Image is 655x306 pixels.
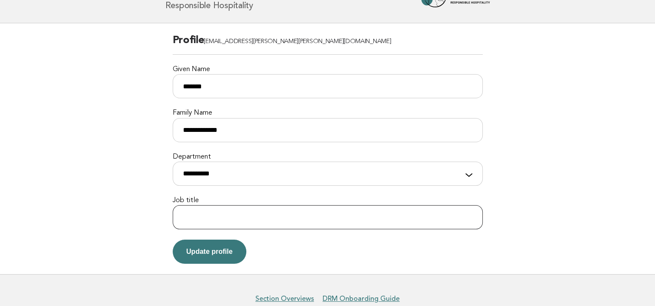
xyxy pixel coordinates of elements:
[323,294,400,303] a: DRM Onboarding Guide
[173,240,247,264] button: Update profile
[204,38,391,45] span: [EMAIL_ADDRESS][PERSON_NAME][PERSON_NAME][DOMAIN_NAME]
[173,153,483,162] label: Department
[173,196,483,205] label: Job title
[173,109,483,118] label: Family Name
[255,294,314,303] a: Section Overviews
[173,65,483,74] label: Given Name
[173,34,483,55] h2: Profile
